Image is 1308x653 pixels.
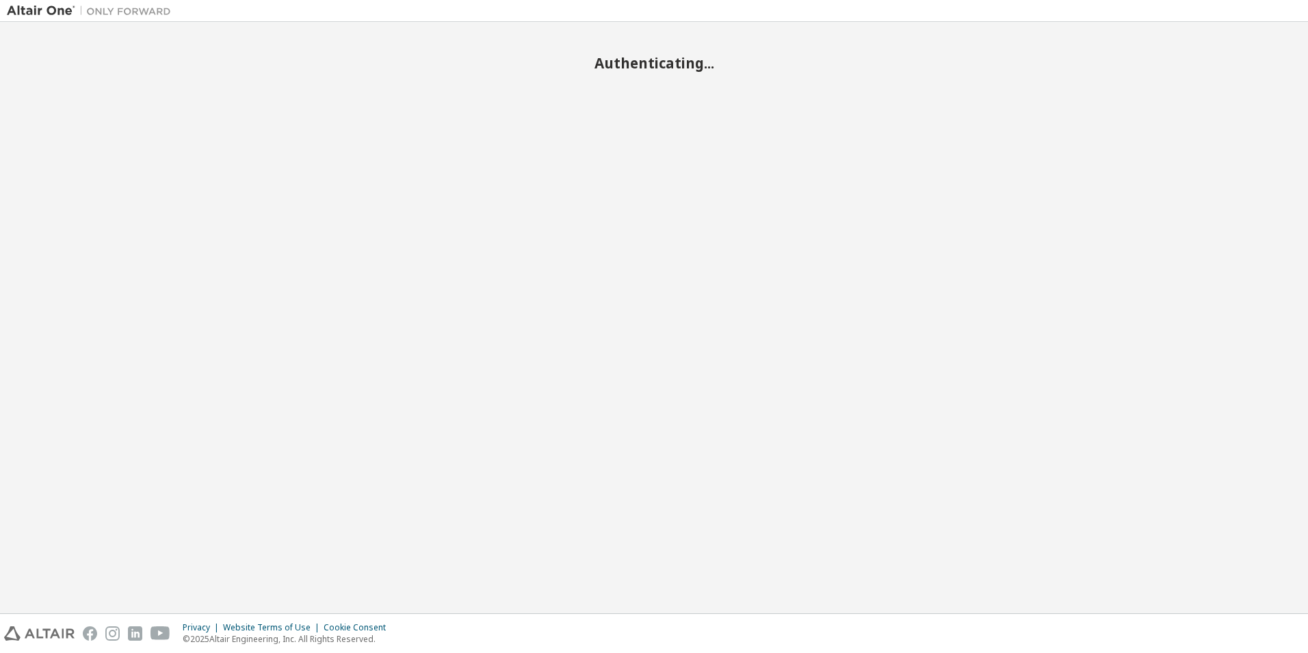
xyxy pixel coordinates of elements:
[183,633,394,645] p: © 2025 Altair Engineering, Inc. All Rights Reserved.
[324,622,394,633] div: Cookie Consent
[151,626,170,641] img: youtube.svg
[4,626,75,641] img: altair_logo.svg
[105,626,120,641] img: instagram.svg
[128,626,142,641] img: linkedin.svg
[223,622,324,633] div: Website Terms of Use
[83,626,97,641] img: facebook.svg
[7,54,1301,72] h2: Authenticating...
[7,4,178,18] img: Altair One
[183,622,223,633] div: Privacy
